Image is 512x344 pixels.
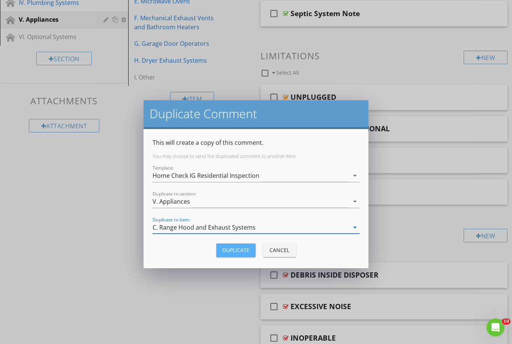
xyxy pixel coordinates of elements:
[263,243,296,257] button: Cancel
[350,171,359,180] i: arrow_drop_down
[153,172,259,179] div: Home Check IG Residential Inspection
[153,198,190,205] div: V. Appliances
[153,224,256,231] div: C. Range Hood and Exhaust Systems
[502,318,511,324] span: 10
[222,246,250,254] div: Duplicate
[153,153,359,159] p: You may choose to send the duplicated comment to another item:
[269,246,290,254] div: Cancel
[350,197,359,206] i: arrow_drop_down
[216,243,256,257] button: Duplicate
[487,318,505,336] iframe: Intercom live chat
[150,106,362,121] h2: Duplicate Comment
[153,138,359,147] p: This will create a copy of this comment.
[350,223,359,232] i: arrow_drop_down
